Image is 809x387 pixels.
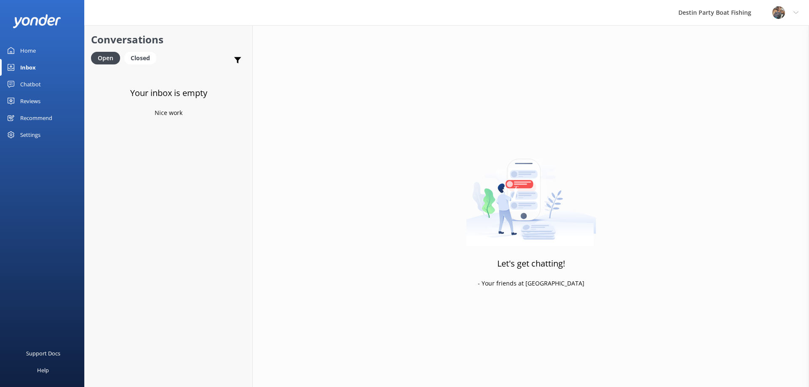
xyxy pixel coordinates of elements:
p: Nice work [155,108,182,117]
h3: Let's get chatting! [497,257,565,270]
h3: Your inbox is empty [130,86,207,100]
div: Chatbot [20,76,41,93]
div: Reviews [20,93,40,109]
div: Settings [20,126,40,143]
div: Recommend [20,109,52,126]
div: Closed [124,52,156,64]
a: Closed [124,53,161,62]
div: Inbox [20,59,36,76]
img: artwork of a man stealing a conversation from at giant smartphone [466,141,596,246]
div: Open [91,52,120,64]
div: Home [20,42,36,59]
a: Open [91,53,124,62]
img: yonder-white-logo.png [13,14,61,28]
p: - Your friends at [GEOGRAPHIC_DATA] [478,279,584,288]
div: Help [37,362,49,379]
div: Support Docs [26,345,60,362]
img: 250-1666038197.jpg [772,6,785,19]
h2: Conversations [91,32,246,48]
